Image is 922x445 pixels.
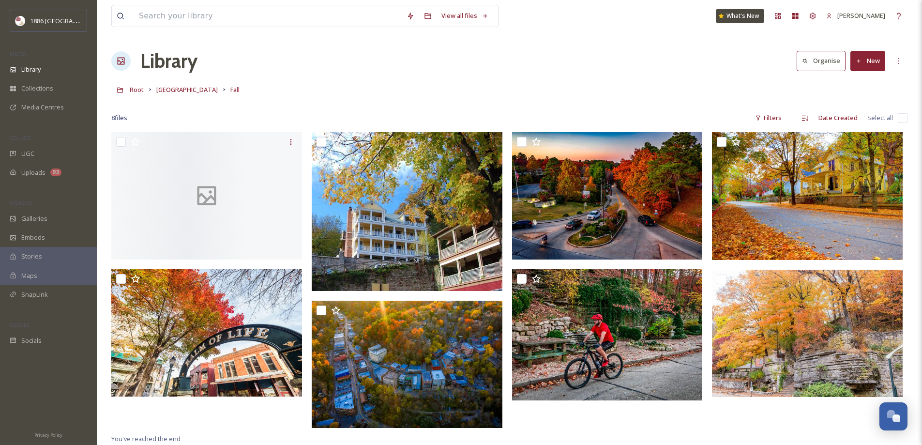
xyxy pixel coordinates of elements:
span: COLLECT [10,134,30,141]
span: Privacy Policy [34,432,62,438]
span: Root [130,85,144,94]
img: logos.png [15,16,25,26]
span: WIDGETS [10,199,32,206]
img: Fall Street_Yellow House.jpg [712,132,903,260]
span: Select all [867,113,893,123]
img: downtown Eureka Springs aerial fall colors2.jpg [312,301,502,428]
div: Filters [750,108,786,127]
div: Date Created [814,108,862,127]
span: Galleries [21,214,47,223]
span: SnapLink [21,290,48,299]
input: Search your library [134,5,402,27]
button: Organise [797,51,846,71]
span: Fall [230,85,240,94]
span: MEDIA [10,50,27,57]
span: Uploads [21,168,45,177]
a: View all files [437,6,493,25]
span: [PERSON_NAME] [837,11,885,20]
a: Privacy Policy [34,429,62,440]
span: Collections [21,84,53,93]
span: [GEOGRAPHIC_DATA] [156,85,218,94]
span: Media Centres [21,103,64,112]
span: Embeds [21,233,45,242]
a: Fall [230,84,240,95]
a: Library [140,46,197,76]
span: 1886 [GEOGRAPHIC_DATA] [30,16,106,25]
a: Organise [797,51,850,71]
img: Basin Spring Park Arch_Fall_One.jpg [111,269,302,397]
button: Open Chat [879,402,907,430]
span: Library [21,65,41,74]
a: Root [130,84,144,95]
img: Bicycle rider at Grotto Springs.jpg [512,269,703,400]
img: IMG_2365.JPG [312,132,502,291]
span: Socials [21,336,42,345]
a: [PERSON_NAME] [821,6,890,25]
a: What's New [716,9,764,23]
img: Historic District entrance intersection aerial.jpg [512,132,703,259]
span: UGC [21,149,34,158]
span: Maps [21,271,37,280]
span: You've reached the end [111,434,181,443]
span: Stories [21,252,42,261]
div: 93 [50,169,61,176]
img: G6M_4919-edit.jpg [712,270,903,397]
span: 8 file s [111,113,127,123]
a: [GEOGRAPHIC_DATA] [156,84,218,95]
button: New [850,51,885,71]
span: SOCIALS [10,321,29,328]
